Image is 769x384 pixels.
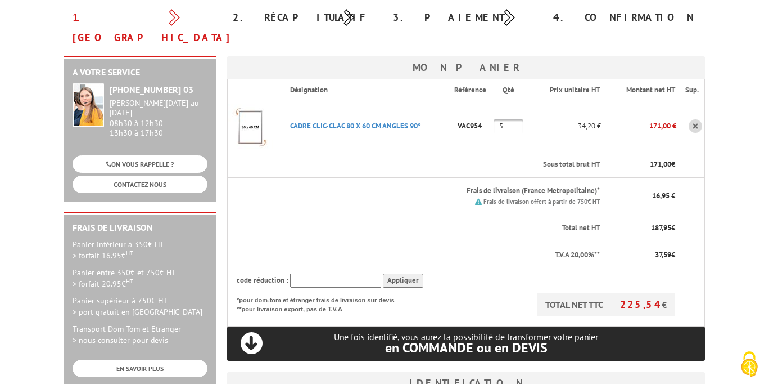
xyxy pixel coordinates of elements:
[610,159,675,170] p: €
[454,116,494,136] p: VAC954
[650,159,671,169] span: 171,00
[545,7,705,28] div: 4. Confirmation
[610,85,675,96] p: Montant net HT
[29,29,127,38] div: Domaine: [DOMAIN_NAME]
[126,249,133,257] sup: HT
[237,250,600,261] p: T.V.A 20,00%**
[537,293,675,316] p: TOTAL NET TTC €
[610,250,675,261] p: €
[73,155,207,173] a: ON VOUS RAPPELLE ?
[18,29,27,38] img: website_grey.svg
[73,307,202,317] span: > port gratuit en [GEOGRAPHIC_DATA]
[281,151,600,178] th: Sous total brut HT
[110,99,207,137] div: 08h30 à 12h30 13h30 à 17h30
[228,104,273,149] img: CADRE CLIC-CLAC 80 X 60 CM ANGLES 90°
[18,18,27,27] img: logo_orange.svg
[73,68,207,78] h2: A votre service
[290,121,421,131] a: CADRE CLIC-CLAC 80 X 60 CM ANGLES 90°
[735,350,763,378] img: Cookies (fenêtre modale)
[31,18,55,27] div: v 4.0.25
[237,293,405,314] p: *pour dom-tom et étranger frais de livraison sur devis **pour livraison export, pas de T.V.A
[73,176,207,193] a: CONTACTEZ-NOUS
[290,186,599,197] p: Frais de livraison (France Metropolitaine)*
[73,323,207,346] p: Transport Dom-Tom et Etranger
[655,250,671,260] span: 37,59
[610,223,675,234] p: €
[454,85,492,96] p: Référence
[651,223,671,233] span: 187,95
[140,66,172,74] div: Mots-clés
[73,239,207,261] p: Panier inférieur à 350€ HT
[237,223,600,234] p: Total net HT
[237,275,288,285] span: code réduction :
[383,274,423,288] input: Appliquer
[110,84,193,95] strong: [PHONE_NUMBER] 03
[73,267,207,289] p: Panier entre 350€ et 750€ HT
[620,298,662,311] span: 225,54
[475,198,482,205] img: picto.png
[538,85,599,96] p: Prix unitaire HT
[385,339,548,356] span: en COMMANDE ou en DEVIS
[73,251,133,261] span: > forfait 16.95€
[73,335,168,345] span: > nous consulter pour devis
[483,198,600,206] small: Frais de livraison offert à partir de 750€ HT
[126,277,133,285] sup: HT
[73,83,104,127] img: widget-service.jpg
[281,79,454,101] th: Désignation
[128,65,137,74] img: tab_keywords_by_traffic_grey.svg
[529,116,600,136] p: 34,20 €
[494,79,529,101] th: Qté
[227,56,705,79] h3: Mon panier
[73,279,133,289] span: > forfait 20.95€
[652,191,675,200] span: 16,95 €
[601,116,676,136] p: 171,00 €
[64,7,224,48] div: 1. [GEOGRAPHIC_DATA]
[73,360,207,377] a: EN SAVOIR PLUS
[58,66,87,74] div: Domaine
[110,99,207,118] div: [PERSON_NAME][DATE] au [DATE]
[227,332,705,355] p: Une fois identifié, vous aurez la possibilité de transformer votre panier
[730,346,769,384] button: Cookies (fenêtre modale)
[46,65,55,74] img: tab_domain_overview_orange.svg
[676,79,705,101] th: Sup.
[73,223,207,233] h2: Frais de Livraison
[384,7,545,28] div: 3. Paiement
[224,7,384,28] div: 2. Récapitulatif
[73,295,207,318] p: Panier supérieur à 750€ HT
